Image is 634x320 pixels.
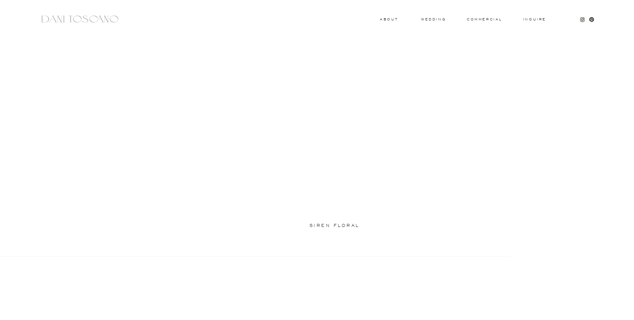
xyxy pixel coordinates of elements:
[380,18,396,20] a: About
[421,18,446,20] a: wedding
[309,224,394,229] a: siren floral
[467,18,502,21] a: commercial
[522,18,547,22] a: Inquire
